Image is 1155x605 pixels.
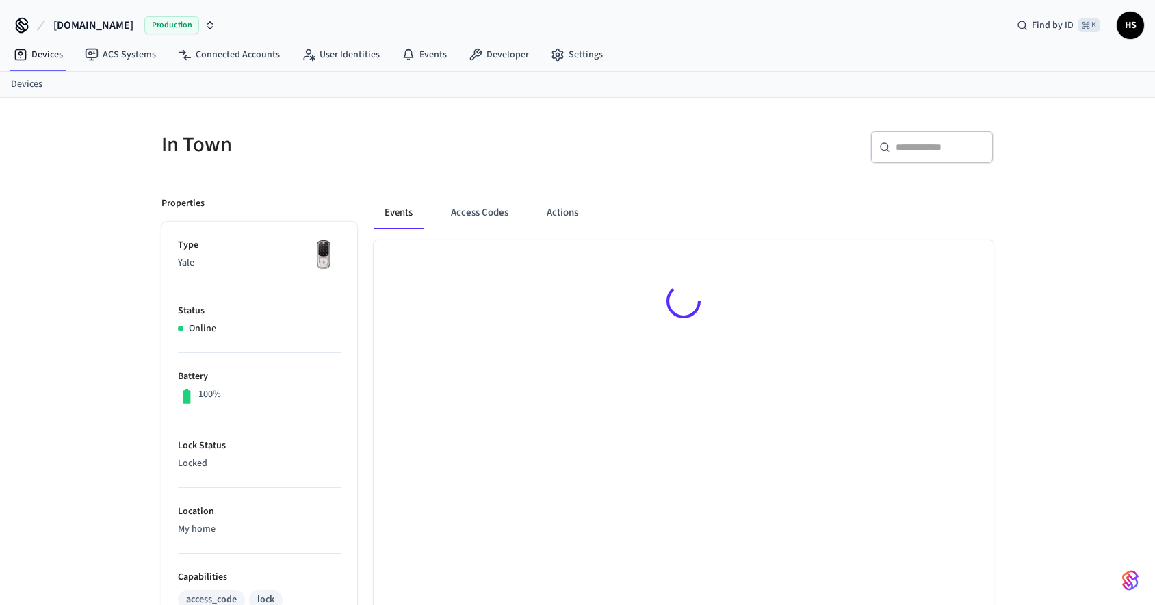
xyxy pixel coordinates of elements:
a: ACS Systems [74,42,167,67]
div: Find by ID⌘ K [1006,13,1111,38]
a: Connected Accounts [167,42,291,67]
p: Status [178,304,341,318]
a: Devices [3,42,74,67]
span: [DOMAIN_NAME] [53,17,133,34]
span: HS [1118,13,1143,38]
a: Settings [540,42,614,67]
p: Type [178,238,341,253]
div: ant example [374,196,994,229]
h5: In Town [161,131,569,159]
p: Lock Status [178,439,341,453]
a: Devices [11,77,42,92]
span: ⌘ K [1078,18,1100,32]
p: Battery [178,370,341,384]
img: SeamLogoGradient.69752ec5.svg [1122,569,1139,591]
button: Events [374,196,424,229]
a: User Identities [291,42,391,67]
p: Properties [161,196,205,211]
span: Find by ID [1032,18,1074,32]
p: Location [178,504,341,519]
button: HS [1117,12,1144,39]
p: 100% [198,387,221,402]
p: Capabilities [178,570,341,584]
button: Access Codes [440,196,519,229]
p: Yale [178,256,341,270]
p: Online [189,322,216,336]
p: My home [178,522,341,537]
a: Events [391,42,458,67]
p: Locked [178,456,341,471]
img: Yale Assure Touchscreen Wifi Smart Lock, Satin Nickel, Front [307,238,341,272]
a: Developer [458,42,540,67]
span: Production [144,16,199,34]
button: Actions [536,196,589,229]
